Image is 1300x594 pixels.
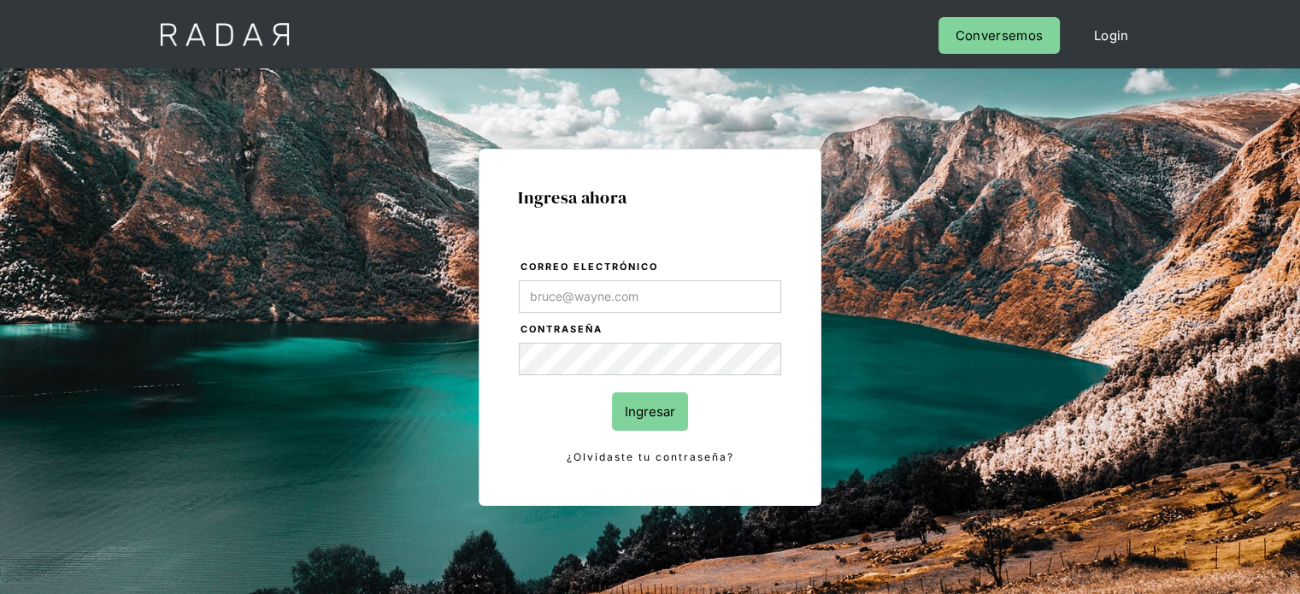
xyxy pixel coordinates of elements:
label: Contraseña [521,321,781,338]
label: Correo electrónico [521,259,781,276]
a: Login [1077,17,1146,54]
h1: Ingresa ahora [518,188,782,207]
form: Login Form [518,258,782,467]
a: ¿Olvidaste tu contraseña? [519,448,781,467]
a: Conversemos [938,17,1060,54]
input: bruce@wayne.com [519,280,781,313]
input: Ingresar [612,392,688,431]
